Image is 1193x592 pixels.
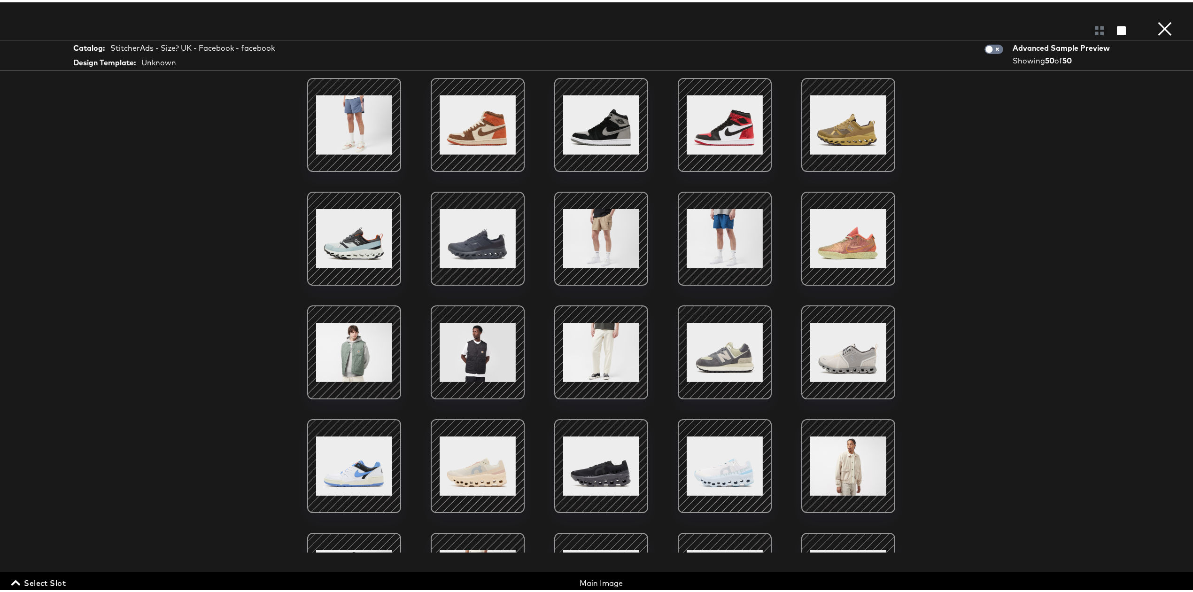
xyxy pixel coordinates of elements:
div: StitcherAds - Size? UK - Facebook - facebook [110,40,275,51]
strong: Design Template: [73,55,136,66]
strong: 50 [1062,54,1072,63]
div: Showing of [1013,53,1113,64]
div: Unknown [141,55,176,66]
span: Select Slot [13,574,66,587]
div: Advanced Sample Preview [1013,40,1113,51]
button: Select Slot [9,574,70,587]
strong: 50 [1045,54,1054,63]
div: Main Image [406,576,796,586]
strong: Catalog: [73,40,105,51]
